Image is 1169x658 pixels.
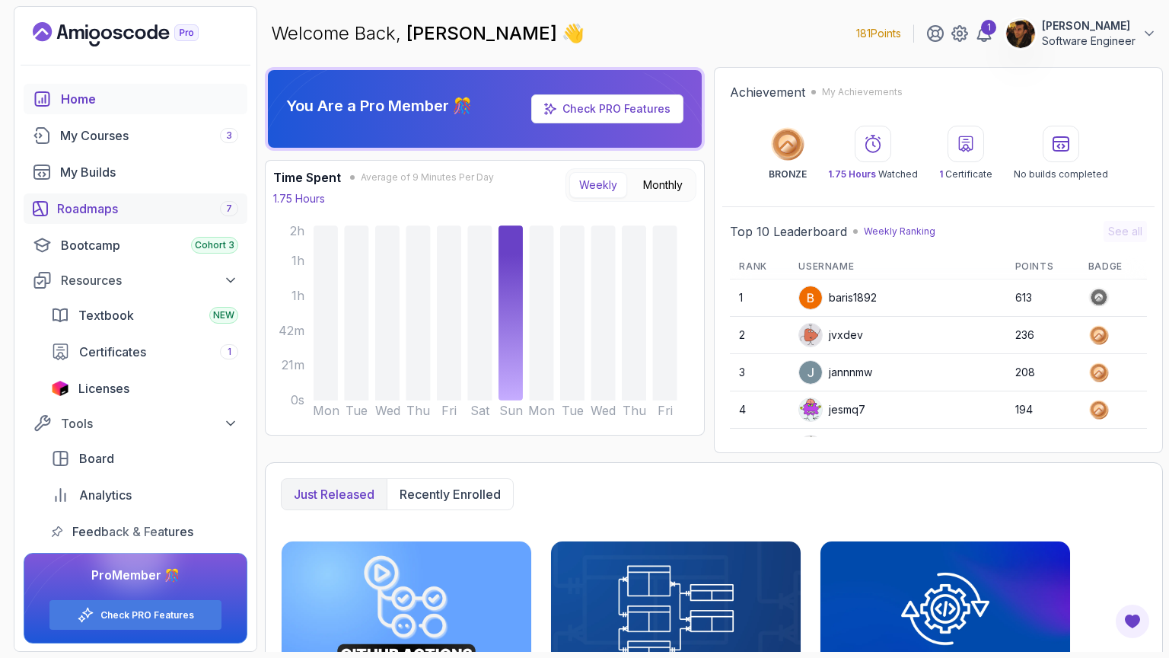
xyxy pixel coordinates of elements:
[60,126,238,145] div: My Courses
[730,279,789,317] td: 1
[1006,317,1079,354] td: 236
[51,381,69,396] img: jetbrains icon
[531,94,683,123] a: Check PRO Features
[79,486,132,504] span: Analytics
[226,203,232,215] span: 7
[273,168,341,187] h3: Time Spent
[1006,391,1079,429] td: 194
[42,480,247,510] a: analytics
[562,404,584,418] tspan: Tue
[799,286,822,309] img: user profile image
[1006,254,1079,279] th: Points
[562,21,584,46] span: 👋
[61,236,238,254] div: Bootcamp
[658,404,673,418] tspan: Fri
[1104,221,1147,242] button: See all
[78,306,134,324] span: Textbook
[61,90,238,108] div: Home
[313,404,339,418] tspan: Mon
[975,24,993,43] a: 1
[499,404,523,418] tspan: Sun
[730,83,805,101] h2: Achievement
[294,485,374,503] p: Just released
[72,522,193,541] span: Feedback & Features
[730,317,789,354] td: 2
[1114,603,1151,640] button: Open Feedback Button
[228,346,231,358] span: 1
[406,22,562,44] span: [PERSON_NAME]
[799,436,822,458] img: default monster avatar
[290,224,304,238] tspan: 2h
[291,394,304,408] tspan: 0s
[24,410,247,437] button: Tools
[798,323,863,347] div: jvxdev
[24,267,247,294] button: Resources
[57,200,238,218] div: Roadmaps
[939,168,992,180] p: Certificate
[441,404,457,418] tspan: Fri
[591,404,616,418] tspan: Wed
[569,172,627,198] button: Weekly
[42,373,247,404] a: licenses
[42,337,247,367] a: certificates
[1014,168,1108,180] p: No builds completed
[1042,34,1136,49] p: Software Engineer
[1005,18,1157,49] button: user profile image[PERSON_NAME]Software Engineer
[1006,429,1079,466] td: 183
[33,22,234,46] a: Landing page
[361,171,494,184] span: Average of 9 Minutes Per Day
[856,26,901,41] p: 181 Points
[279,324,304,338] tspan: 42m
[1006,19,1035,48] img: user profile image
[42,443,247,474] a: board
[100,609,194,621] a: Check PRO Features
[24,230,247,260] a: bootcamp
[400,485,501,503] p: Recently enrolled
[24,120,247,151] a: courses
[61,271,238,289] div: Resources
[470,404,490,418] tspan: Sat
[562,102,671,115] a: Check PRO Features
[346,404,368,418] tspan: Tue
[798,435,948,459] div: ACompleteNoobSmoke
[789,254,1005,279] th: Username
[60,163,238,181] div: My Builds
[864,225,935,238] p: Weekly Ranking
[61,414,238,433] div: Tools
[799,324,822,347] img: default monster avatar
[79,343,146,361] span: Certificates
[42,300,247,331] a: textbook
[1042,18,1136,34] p: [PERSON_NAME]
[730,429,789,466] td: 5
[282,479,387,509] button: Just released
[271,21,584,46] p: Welcome Back,
[226,129,232,142] span: 3
[273,191,325,206] p: 1.75 Hours
[49,599,222,631] button: Check PRO Features
[730,222,847,241] h2: Top 10 Leaderboard
[828,168,876,180] span: 1.75 Hours
[730,391,789,429] td: 4
[623,404,646,418] tspan: Thu
[1006,354,1079,391] td: 208
[213,309,234,321] span: NEW
[798,360,872,385] div: jannnmw
[78,379,129,398] span: Licenses
[79,449,114,468] span: Board
[291,254,304,268] tspan: 1h
[291,289,304,303] tspan: 1h
[633,172,693,198] button: Monthly
[528,404,555,418] tspan: Mon
[1079,254,1147,279] th: Badge
[286,95,472,117] p: You Are a Pro Member 🎊
[730,254,789,279] th: Rank
[798,398,865,422] div: jesmq7
[939,168,943,180] span: 1
[1006,279,1079,317] td: 613
[798,286,877,310] div: baris1892
[42,516,247,547] a: feedback
[822,86,903,98] p: My Achievements
[799,361,822,384] img: user profile image
[406,404,430,418] tspan: Thu
[282,359,304,373] tspan: 21m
